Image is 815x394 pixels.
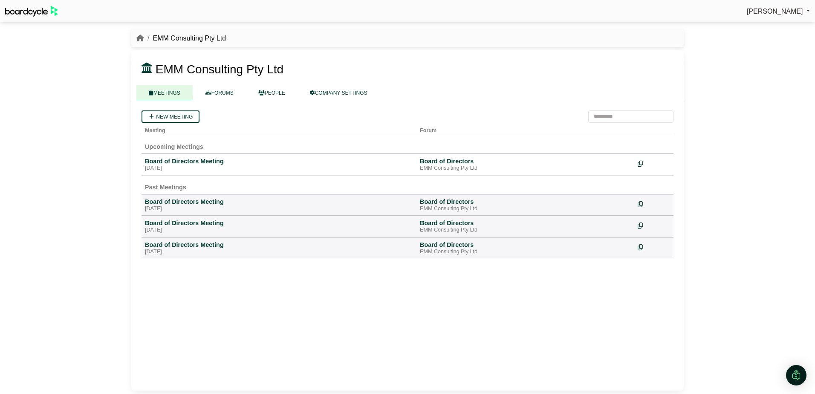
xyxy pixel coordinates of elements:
[747,6,810,17] a: [PERSON_NAME]
[145,206,413,212] div: [DATE]
[420,249,631,255] div: EMM Consulting Pty Ltd
[142,110,199,123] a: New meeting
[420,165,631,172] div: EMM Consulting Pty Ltd
[145,157,413,172] a: Board of Directors Meeting [DATE]
[298,85,380,100] a: COMPANY SETTINGS
[145,241,413,255] a: Board of Directors Meeting [DATE]
[5,6,58,17] img: BoardcycleBlackGreen-aaafeed430059cb809a45853b8cf6d952af9d84e6e89e1f1685b34bfd5cb7d64.svg
[142,175,673,194] td: Past Meetings
[420,241,631,249] div: Board of Directors
[145,219,413,234] a: Board of Directors Meeting [DATE]
[786,365,806,385] div: Open Intercom Messenger
[136,85,193,100] a: MEETINGS
[145,227,413,234] div: [DATE]
[145,165,413,172] div: [DATE]
[156,63,283,76] span: EMM Consulting Pty Ltd
[145,241,413,249] div: Board of Directors Meeting
[420,227,631,234] div: EMM Consulting Pty Ltd
[193,85,246,100] a: FORUMS
[420,157,631,172] a: Board of Directors EMM Consulting Pty Ltd
[638,157,670,169] div: Make a copy
[638,219,670,231] div: Make a copy
[136,33,226,44] nav: breadcrumb
[420,219,631,227] div: Board of Directors
[145,249,413,255] div: [DATE]
[420,198,631,206] div: Board of Directors
[420,219,631,234] a: Board of Directors EMM Consulting Pty Ltd
[747,8,803,15] span: [PERSON_NAME]
[420,241,631,255] a: Board of Directors EMM Consulting Pty Ltd
[420,157,631,165] div: Board of Directors
[420,206,631,212] div: EMM Consulting Pty Ltd
[145,198,413,206] div: Board of Directors Meeting
[638,198,670,209] div: Make a copy
[416,123,634,135] th: Forum
[142,123,416,135] th: Meeting
[145,198,413,212] a: Board of Directors Meeting [DATE]
[144,33,226,44] li: EMM Consulting Pty Ltd
[638,241,670,252] div: Make a copy
[142,135,673,154] td: Upcoming Meetings
[145,157,413,165] div: Board of Directors Meeting
[420,198,631,212] a: Board of Directors EMM Consulting Pty Ltd
[246,85,298,100] a: PEOPLE
[145,219,413,227] div: Board of Directors Meeting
